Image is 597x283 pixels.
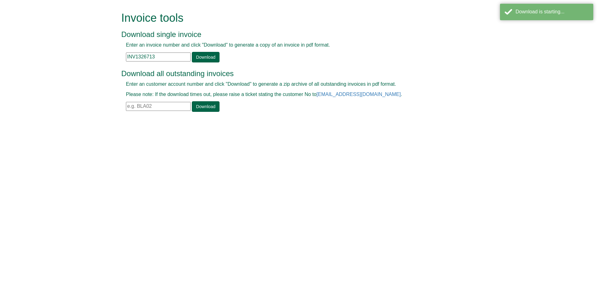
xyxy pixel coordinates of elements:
a: Download [192,52,219,62]
div: Download is starting... [516,8,589,16]
h3: Download all outstanding invoices [121,70,462,78]
h3: Download single invoice [121,30,462,39]
input: e.g. BLA02 [126,102,191,111]
a: [EMAIL_ADDRESS][DOMAIN_NAME] [317,92,401,97]
p: Enter an customer account number and click "Download" to generate a zip archive of all outstandin... [126,81,457,88]
p: Enter an invoice number and click "Download" to generate a copy of an invoice in pdf format. [126,42,457,49]
a: Download [192,101,219,112]
input: e.g. INV1234 [126,52,191,62]
p: Please note: If the download times out, please raise a ticket stating the customer No to . [126,91,457,98]
h1: Invoice tools [121,12,462,24]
